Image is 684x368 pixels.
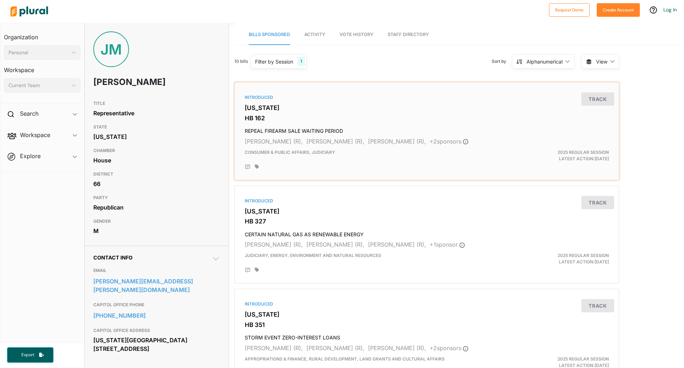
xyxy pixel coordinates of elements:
span: + 1 sponsor [430,241,465,248]
span: + 2 sponsor s [430,344,468,352]
h3: GENDER [93,217,220,226]
a: Request Demo [549,6,590,13]
h3: EMAIL [93,266,220,275]
span: Sort by [492,58,512,65]
h3: CAPITOL OFFICE PHONE [93,301,220,309]
div: Latest Action: [DATE] [489,149,614,162]
h3: TITLE [93,99,220,108]
span: [PERSON_NAME] (R), [306,138,364,145]
div: 66 [93,178,220,189]
h3: Workspace [4,60,81,75]
span: Consumer & Public Affairs, Judiciary [245,150,335,155]
span: [PERSON_NAME] (R), [306,344,364,352]
div: M [93,226,220,236]
a: [PERSON_NAME][EMAIL_ADDRESS][PERSON_NAME][DOMAIN_NAME] [93,276,220,295]
div: Introduced [245,301,609,307]
a: Create Account [597,6,640,13]
h3: HB 327 [245,218,609,225]
h3: Organization [4,27,81,42]
div: Current Team [9,82,69,89]
h4: REPEAL FIREARM SALE WAITING PERIOD [245,125,609,134]
span: Judiciary, Energy, Environment and Natural Resources [245,253,381,258]
h3: DISTRICT [93,170,220,178]
div: Introduced [245,198,609,204]
span: 2025 Regular Session [558,253,609,258]
span: Contact Info [93,254,133,261]
button: Track [581,299,614,312]
span: Appropriations & Finance, Rural Development, Land Grants and Cultural Affairs [245,356,445,362]
h4: CERTAIN NATURAL GAS AS RENEWABLE ENERGY [245,228,609,238]
button: Track [581,196,614,209]
span: Export [16,352,39,358]
div: Personal [9,49,69,56]
span: [PERSON_NAME] (R), [245,138,303,145]
span: [PERSON_NAME] (R), [368,344,426,352]
button: Track [581,92,614,106]
span: 2025 Regular Session [558,356,609,362]
h3: HB 351 [245,321,609,328]
h3: [US_STATE] [245,104,609,111]
h3: PARTY [93,193,220,202]
h3: HB 162 [245,115,609,122]
a: Log In [663,6,677,13]
div: Alphanumerical [527,58,563,65]
div: Add tags [255,164,259,169]
a: Vote History [340,25,373,45]
span: [PERSON_NAME] (R), [245,241,303,248]
a: Staff Directory [388,25,429,45]
span: [PERSON_NAME] (R), [306,241,364,248]
h4: STORM EVENT ZERO-INTEREST LOANS [245,331,609,341]
div: Republican [93,202,220,213]
span: [PERSON_NAME] (R), [245,344,303,352]
div: Introduced [245,94,609,101]
span: View [596,58,607,65]
h3: STATE [93,123,220,131]
h3: [US_STATE] [245,208,609,215]
span: Activity [304,32,325,37]
div: Latest Action: [DATE] [489,252,614,265]
span: [PERSON_NAME] (R), [368,138,426,145]
div: House [93,155,220,166]
div: Add tags [255,267,259,272]
span: Vote History [340,32,373,37]
div: JM [93,31,129,67]
span: 2025 Regular Session [558,150,609,155]
a: [PHONE_NUMBER] [93,310,220,321]
div: Filter by Session [255,58,293,65]
span: + 2 sponsor s [430,138,468,145]
a: Bills Sponsored [249,25,290,45]
span: [PERSON_NAME] (R), [368,241,426,248]
button: Request Demo [549,3,590,17]
div: [US_STATE] [93,131,220,142]
span: 10 bills [234,58,248,65]
div: Add Position Statement [245,164,250,170]
h2: Search [20,110,38,117]
h3: CAPITOL OFFICE ADDRESS [93,326,220,335]
h3: CHAMBER [93,146,220,155]
div: Representative [93,108,220,119]
div: 1 [297,57,305,66]
h1: [PERSON_NAME] [93,71,169,93]
div: [US_STATE][GEOGRAPHIC_DATA] [STREET_ADDRESS] [93,335,220,354]
a: Activity [304,25,325,45]
div: Add Position Statement [245,267,250,273]
button: Export [7,347,53,363]
button: Create Account [597,3,640,17]
span: Bills Sponsored [249,32,290,37]
h3: [US_STATE] [245,311,609,318]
